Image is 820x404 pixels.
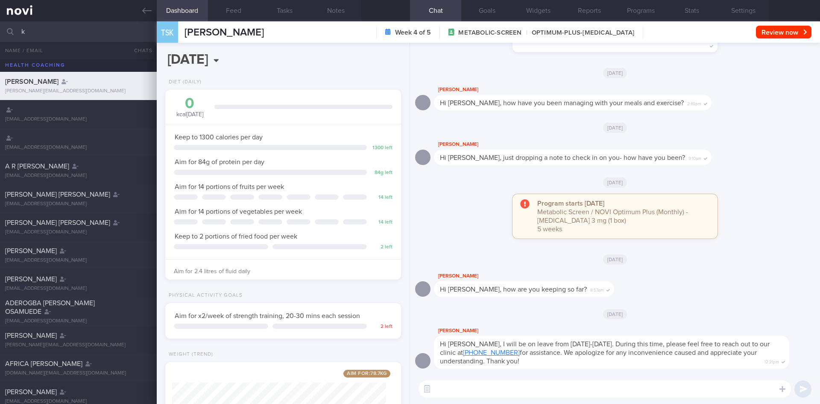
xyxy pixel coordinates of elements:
span: [PERSON_NAME] [5,332,57,339]
div: 14 left [371,195,392,201]
span: Aim for 2.4 litres of fluid daily [174,268,250,274]
button: Review now [756,26,811,38]
div: Diet (Daily) [165,79,202,86]
div: [PERSON_NAME][EMAIL_ADDRESS][DOMAIN_NAME] [5,88,152,94]
span: Keep to 1300 calories per day [175,134,263,141]
span: AFRICA [PERSON_NAME] [5,360,82,367]
a: [PHONE_NUMBER] [463,349,520,356]
span: [PERSON_NAME] [PERSON_NAME] [5,191,110,198]
div: TSK [155,16,180,49]
span: [DATE] [603,254,627,265]
div: 14 left [371,219,392,226]
div: 0 [174,96,206,111]
div: [EMAIL_ADDRESS][DOMAIN_NAME] [5,201,152,207]
div: [PERSON_NAME] [434,271,640,281]
span: A R [PERSON_NAME] [5,163,69,170]
span: Aim for x2/week of strength training, 20-30 mins each session [175,313,360,319]
div: Weight (Trend) [165,351,213,358]
span: METABOLIC-SCREEN [458,29,521,37]
span: Aim for 84g of protein per day [175,159,264,165]
div: [EMAIL_ADDRESS][DOMAIN_NAME] [5,144,152,151]
span: [PERSON_NAME] [5,276,57,283]
span: OPTIMUM-PLUS-[MEDICAL_DATA] [522,29,635,37]
span: [PERSON_NAME] [PERSON_NAME] [5,219,110,226]
span: Hi [PERSON_NAME], I will be on leave from [DATE]-[DATE]. During this time, please feel free to re... [440,341,770,365]
span: [PERSON_NAME] [5,248,57,254]
div: [EMAIL_ADDRESS][DOMAIN_NAME] [5,318,152,324]
span: 8:53am [590,285,604,293]
span: [PERSON_NAME] [184,27,264,38]
div: [EMAIL_ADDRESS][DOMAIN_NAME] [5,173,152,179]
button: Chats [123,42,157,59]
div: [PERSON_NAME] [434,85,737,95]
span: 12:21pm [764,357,779,365]
div: 2 left [371,324,392,330]
span: Keep to 2 portions of fried food per week [175,233,297,240]
span: 9:10am [688,153,701,162]
div: kcal [DATE] [174,96,206,119]
div: 2 left [371,244,392,251]
span: ADEROGBA [PERSON_NAME] OSAMUEDE [5,300,95,315]
span: [DATE] [603,177,627,188]
strong: Week 4 of 5 [395,28,431,37]
span: [DATE] [603,309,627,319]
span: Hi [PERSON_NAME], just dropping a note to check in on you- how have you been? [440,154,685,161]
div: [EMAIL_ADDRESS][DOMAIN_NAME] [5,257,152,264]
span: [PERSON_NAME] [5,389,57,395]
div: 84 g left [371,170,392,176]
span: 2:49pm [687,99,701,107]
span: [DATE] [603,68,627,78]
span: 5 weeks [537,226,562,233]
div: [EMAIL_ADDRESS][DOMAIN_NAME] [5,116,152,123]
div: Physical Activity Goals [165,292,243,299]
div: 1300 left [371,145,392,151]
span: Hi [PERSON_NAME], how have you been managing with your meals and exercise? [440,100,684,106]
div: [PERSON_NAME] [434,326,815,336]
span: Aim for 14 portions of vegetables per week [175,208,302,215]
strong: Program starts [DATE] [537,200,604,207]
div: [PERSON_NAME] [434,139,737,150]
span: [DATE] [603,123,627,133]
span: Metabolic Screen / NOVI Optimum Plus (Monthly) - [MEDICAL_DATA] 3 mg (1 box) [537,209,688,224]
span: Aim for 14 portions of fruits per week [175,183,284,190]
div: [EMAIL_ADDRESS][DOMAIN_NAME] [5,229,152,236]
span: Aim for: 78.7 kg [343,370,390,377]
div: [PERSON_NAME][EMAIL_ADDRESS][DOMAIN_NAME] [5,342,152,348]
div: [EMAIL_ADDRESS][DOMAIN_NAME] [5,286,152,292]
span: Hi [PERSON_NAME], how are you keeping so far? [440,286,587,293]
span: [PERSON_NAME] [5,78,59,85]
div: [DOMAIN_NAME][EMAIL_ADDRESS][DOMAIN_NAME] [5,370,152,377]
